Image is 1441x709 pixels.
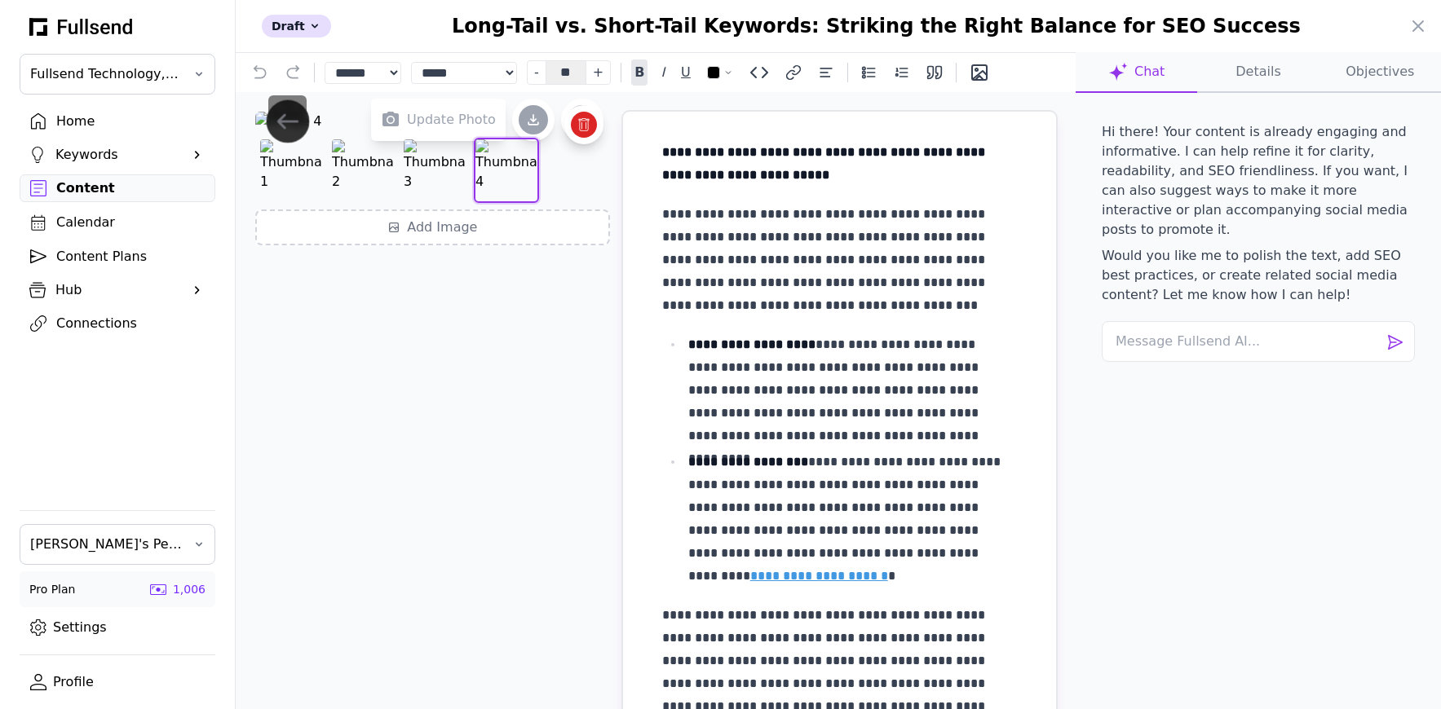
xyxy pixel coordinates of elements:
button: - [528,61,546,84]
u: U [681,64,691,80]
img: Thumbnail 2 [332,139,394,201]
button: B [631,59,648,86]
p: Would you like me to polish the text, add SEO best practices, or create related social media cont... [1102,246,1415,305]
img: Image 4 [255,112,610,131]
button: Previous image [267,100,310,143]
em: I [661,64,665,80]
button: Numbered list [891,61,913,84]
button: Add Image [255,209,610,245]
button: U [678,59,694,86]
button: + [586,61,610,84]
button: Edit image [561,99,603,141]
div: Draft [262,15,331,37]
button: Code block [746,59,772,86]
button: Insert image [966,59,992,86]
div: Featured image [260,201,322,211]
button: Objectives [1319,52,1441,93]
span: Update Photo [407,110,496,130]
strong: B [634,64,644,80]
button: Bullet list [858,61,881,84]
div: 4 / 4 [268,95,307,118]
p: Hi there! Your content is already engaging and informative. I can help refine it for clarity, rea... [1102,122,1415,240]
div: Add Image [270,218,595,237]
h1: Long-Tail vs. Short-Tail Keywords: Striking the Right Balance for SEO Success [449,13,1304,39]
img: Thumbnail 1 [260,139,322,201]
button: Remove image [564,105,603,144]
img: Thumbnail 3 [404,139,466,201]
button: Update Photo [371,99,506,141]
img: Thumbnail 4 [475,139,537,201]
button: Details [1197,52,1319,93]
button: Chat [1076,52,1197,93]
button: Blockquote [923,61,946,84]
button: Text alignment [815,61,838,84]
button: Download image [512,99,555,141]
button: I [657,59,668,86]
